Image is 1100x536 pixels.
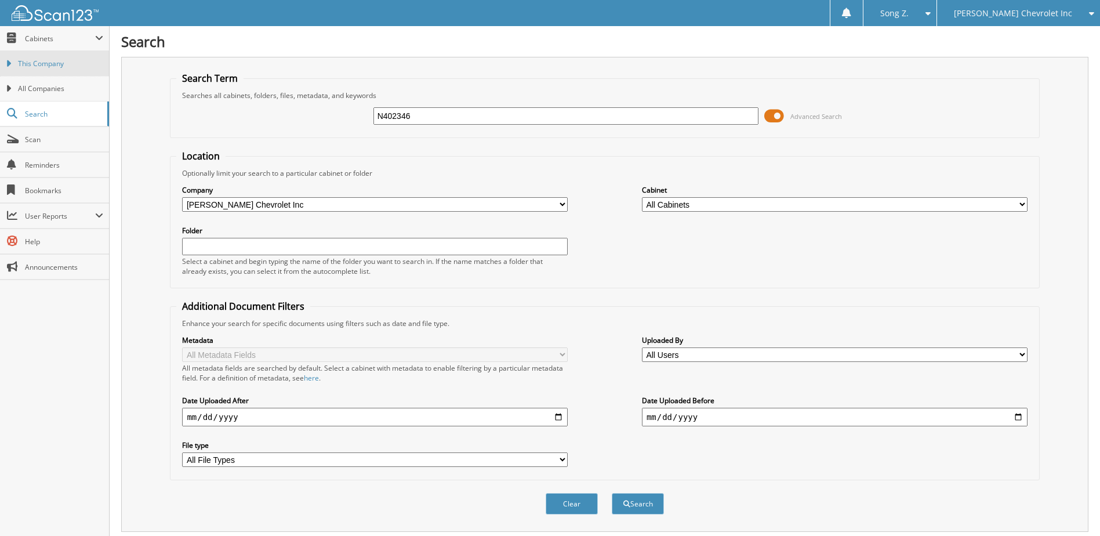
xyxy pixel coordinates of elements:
span: User Reports [25,211,95,221]
label: Metadata [182,335,568,345]
span: Reminders [25,160,103,170]
button: Search [612,493,664,515]
span: Cabinets [25,34,95,44]
label: File type [182,440,568,450]
legend: Search Term [176,72,244,85]
span: Bookmarks [25,186,103,195]
h1: Search [121,32,1088,51]
span: Scan [25,135,103,144]
span: Help [25,237,103,247]
input: end [642,408,1028,426]
span: Announcements [25,262,103,272]
label: Cabinet [642,185,1028,195]
span: All Companies [18,84,103,94]
div: Enhance your search for specific documents using filters such as date and file type. [176,318,1033,328]
input: start [182,408,568,426]
a: here [304,373,319,383]
button: Clear [546,493,598,515]
div: Optionally limit your search to a particular cabinet or folder [176,168,1033,178]
legend: Additional Document Filters [176,300,310,313]
label: Date Uploaded After [182,396,568,405]
div: Searches all cabinets, folders, files, metadata, and keywords [176,90,1033,100]
label: Company [182,185,568,195]
span: Search [25,109,101,119]
label: Date Uploaded Before [642,396,1028,405]
span: Song Z. [880,10,909,17]
label: Uploaded By [642,335,1028,345]
div: All metadata fields are searched by default. Select a cabinet with metadata to enable filtering b... [182,363,568,383]
iframe: Chat Widget [1042,480,1100,536]
label: Folder [182,226,568,236]
div: Select a cabinet and begin typing the name of the folder you want to search in. If the name match... [182,256,568,276]
span: [PERSON_NAME] Chevrolet Inc [954,10,1072,17]
legend: Location [176,150,226,162]
img: scan123-logo-white.svg [12,5,99,21]
span: Advanced Search [790,112,842,121]
span: This Company [18,59,103,69]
